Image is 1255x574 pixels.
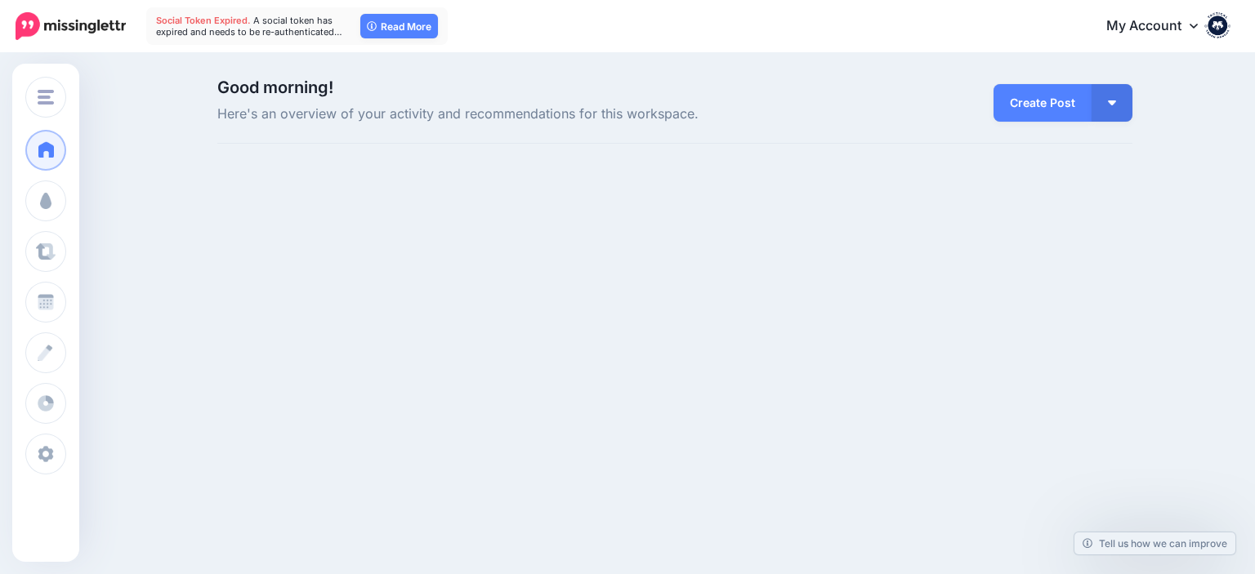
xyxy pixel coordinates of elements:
[156,15,342,38] span: A social token has expired and needs to be re-authenticated…
[994,84,1092,122] a: Create Post
[156,15,251,26] span: Social Token Expired.
[1074,532,1235,554] a: Tell us how we can improve
[217,78,333,97] span: Good morning!
[16,12,126,40] img: Missinglettr
[360,14,438,38] a: Read More
[38,90,54,105] img: menu.png
[217,104,820,125] span: Here's an overview of your activity and recommendations for this workspace.
[1090,7,1230,47] a: My Account
[1108,100,1116,105] img: arrow-down-white.png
